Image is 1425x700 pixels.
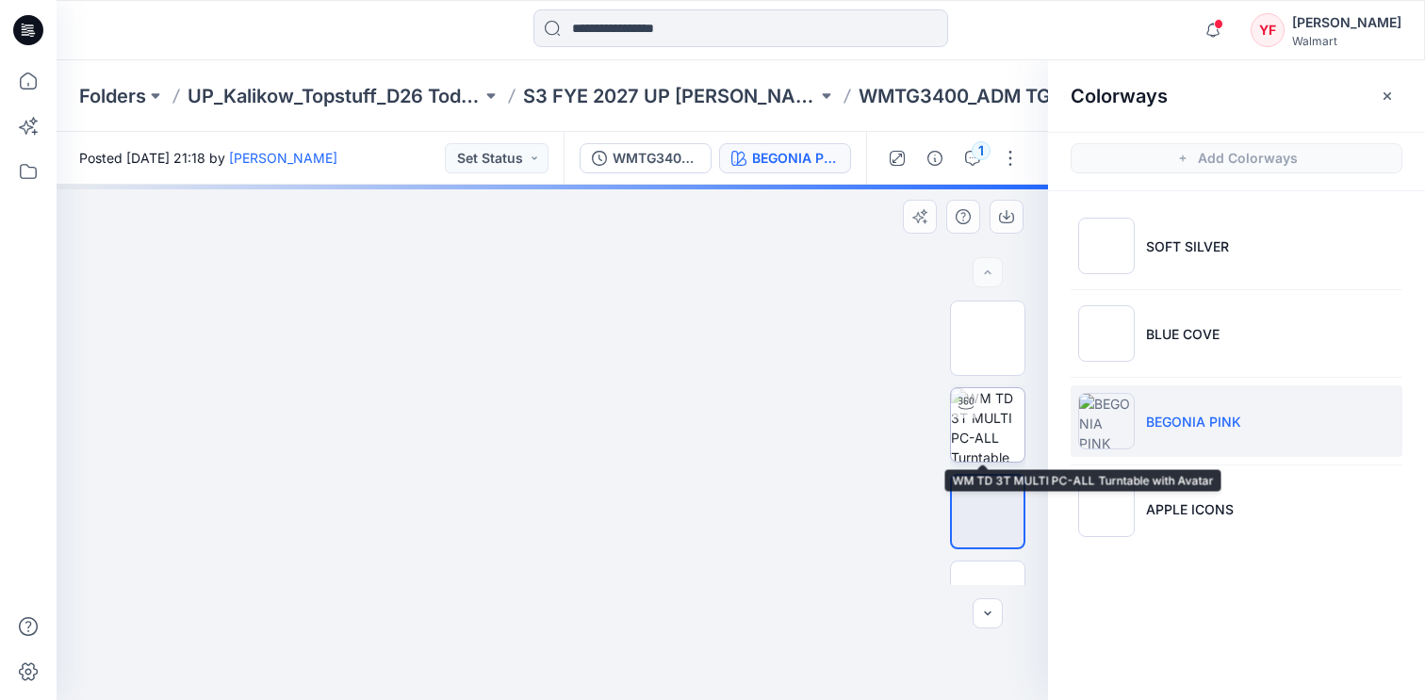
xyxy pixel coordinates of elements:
[920,143,950,173] button: Details
[79,148,337,168] span: Posted [DATE] 21:18 by
[523,83,817,109] a: S3 FYE 2027 UP [PERSON_NAME]/Topstuff D26 Toddler Girl
[1292,11,1401,34] div: [PERSON_NAME]
[1251,13,1285,47] div: YF
[1146,412,1241,431] p: BEGONIA PINK
[188,83,482,109] a: UP_Kalikow_Topstuff_D26 Toddler Girls_Dresses & Sets
[1071,85,1168,107] h2: Colorways
[1078,305,1135,362] img: BLUE COVE
[79,83,146,109] a: Folders
[1292,34,1401,48] div: Walmart
[951,388,1024,462] img: WM TD 3T MULTI PC-ALL Turntable with Avatar
[1146,236,1229,256] p: SOFT SILVER
[1146,324,1220,344] p: BLUE COVE
[580,143,712,173] button: WMTG3400_ADM TG CF PLACKET DRESS
[1078,480,1135,537] img: APPLE ICONS
[1078,393,1135,449] img: BEGONIA PINK
[859,83,1153,109] p: WMTG3400_ADM TG CF PLACKET DRESS
[958,143,988,173] button: 1
[972,141,991,160] div: 1
[752,148,839,169] div: BEGONIA PINK
[229,150,337,166] a: [PERSON_NAME]
[1078,218,1135,274] img: SOFT SILVER
[613,148,699,169] div: WMTG3400_ADM TG CF PLACKET DRESS
[1146,499,1234,519] p: APPLE ICONS
[719,143,851,173] button: BEGONIA PINK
